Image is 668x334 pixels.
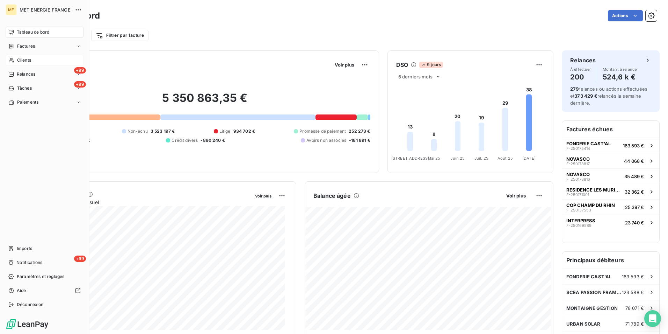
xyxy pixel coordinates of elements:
[623,143,644,148] span: 163 593 €
[151,128,175,134] span: 3 523 197 €
[17,287,26,294] span: Aide
[566,172,590,177] span: NOVASCO
[625,189,644,195] span: 32 362 €
[570,86,579,92] span: 279
[255,194,271,199] span: Voir plus
[6,285,83,296] a: Aide
[574,93,597,99] span: 373 429 €
[474,156,488,161] tspan: Juil. 25
[39,199,250,206] span: Chiffre d'affaires mensuel
[566,156,590,162] span: NOVASCO
[17,29,49,35] span: Tableau de bord
[566,177,590,181] span: F-250178816
[17,71,35,77] span: Relances
[562,252,659,269] h6: Principaux débiteurs
[562,121,659,138] h6: Factures échues
[17,99,38,105] span: Paiements
[566,187,622,193] span: RESIDENCE LES MURIERS
[427,156,440,161] tspan: Mai 25
[74,81,86,88] span: +99
[566,146,590,151] span: F-250175414
[622,290,644,295] span: 123 588 €
[419,62,443,68] span: 9 jours
[17,85,32,91] span: Tâches
[570,56,596,64] h6: Relances
[91,30,148,41] button: Filtrer par facture
[398,74,433,79] span: 6 derniers mois
[622,274,644,279] span: 163 593 €
[299,128,346,134] span: Promesse de paiement
[562,138,659,153] button: FONDERIE CAST'ALF-250175414163 593 €
[566,290,622,295] span: SCEA PASSION FRAMBOISES
[349,128,370,134] span: 252 273 €
[566,223,591,228] span: F-250169589
[313,192,351,200] h6: Balance âgée
[219,128,231,134] span: Litige
[17,57,31,63] span: Clients
[562,153,659,168] button: NOVASCOF-25017881744 068 €
[74,67,86,74] span: +99
[624,158,644,164] span: 44 068 €
[253,193,274,199] button: Voir plus
[625,305,644,311] span: 78 071 €
[16,259,42,266] span: Notifications
[172,137,198,144] span: Crédit divers
[333,62,356,68] button: Voir plus
[396,61,408,69] h6: DSO
[306,137,346,144] span: Avoirs non associés
[17,245,32,252] span: Imports
[562,199,659,215] button: COP CHAMP DU RHINF-25013755325 397 €
[498,156,513,161] tspan: Août 25
[391,156,429,161] tspan: [STREET_ADDRESS]
[6,4,17,15] div: ME
[566,274,611,279] span: FONDERIE CAST'AL
[566,218,595,223] span: INTERPRESS
[625,321,644,327] span: 71 789 €
[17,43,35,49] span: Factures
[506,193,526,199] span: Voir plus
[562,168,659,184] button: NOVASCOF-25017881635 489 €
[74,256,86,262] span: +99
[566,321,601,327] span: URBAN SOLAR
[566,305,618,311] span: MONTAIGNE GESTION
[349,137,370,144] span: -181 891 €
[603,67,638,71] span: Montant à relancer
[608,10,643,21] button: Actions
[562,215,659,230] button: INTERPRESSF-25016958923 740 €
[603,71,638,83] h4: 524,6 k €
[566,193,589,197] span: F-250171001
[6,319,49,330] img: Logo LeanPay
[562,184,659,199] button: RESIDENCE LES MURIERSF-25017100132 362 €
[570,67,591,71] span: À effectuer
[17,301,44,308] span: Déconnexion
[566,208,591,212] span: F-250137553
[566,141,611,146] span: FONDERIE CAST'AL
[128,128,148,134] span: Non-échu
[201,137,225,144] span: -890 240 €
[566,162,590,166] span: F-250178817
[625,204,644,210] span: 25 397 €
[566,202,615,208] span: COP CHAMP DU RHIN
[570,86,647,106] span: relances ou actions effectuées et relancés la semaine dernière.
[233,128,255,134] span: 934 702 €
[335,62,354,68] span: Voir plus
[570,71,591,83] h4: 200
[624,174,644,179] span: 35 489 €
[644,310,661,327] div: Open Intercom Messenger
[450,156,465,161] tspan: Juin 25
[625,220,644,225] span: 23 740 €
[39,91,370,112] h2: 5 350 863,35 €
[504,193,528,199] button: Voir plus
[17,273,64,280] span: Paramètres et réglages
[20,7,71,13] span: MET ENERGIE FRANCE
[522,156,536,161] tspan: [DATE]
